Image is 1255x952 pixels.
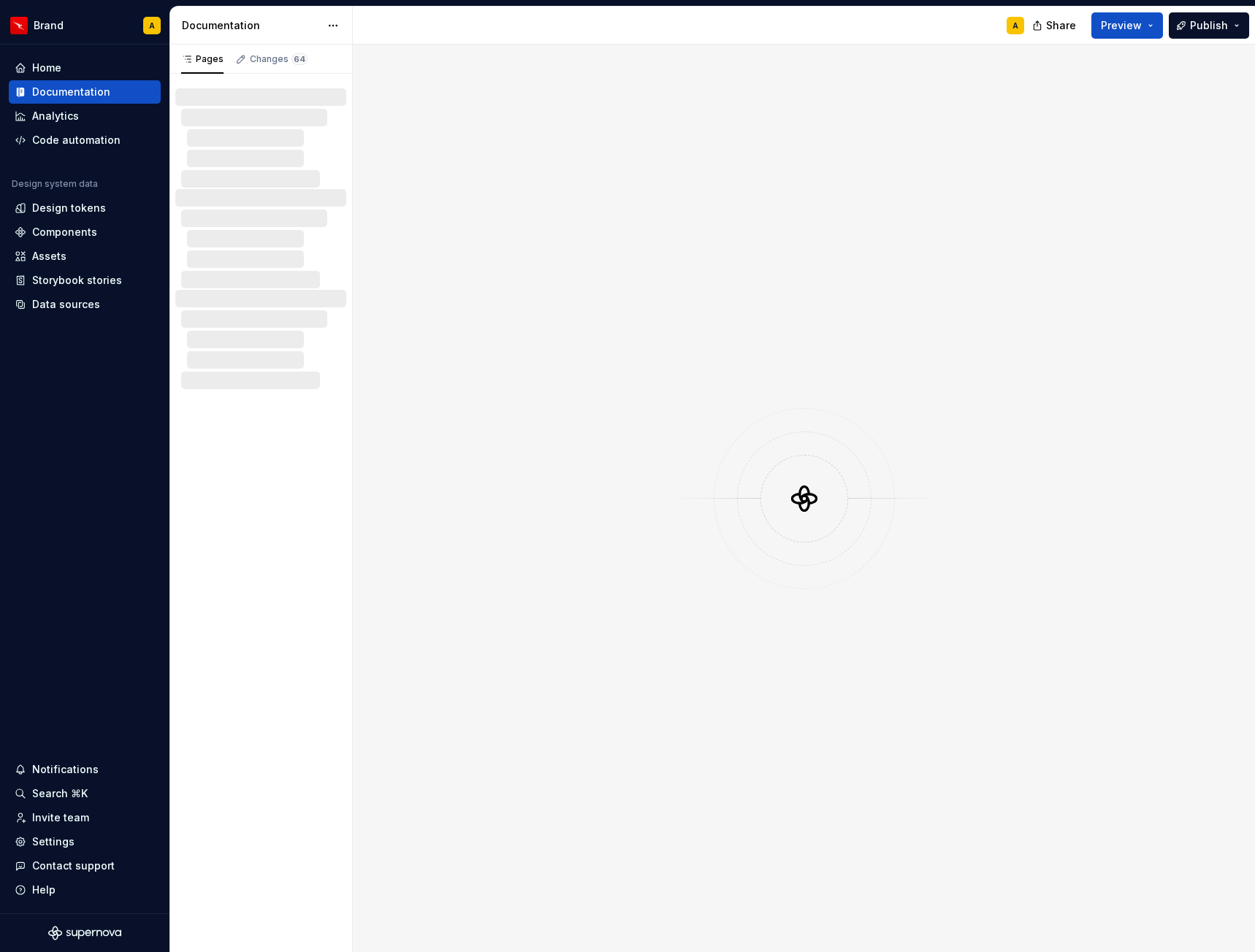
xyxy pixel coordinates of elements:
a: Components [9,220,161,244]
div: Design system data [12,178,98,190]
div: Search ⌘K [32,786,88,801]
div: Changes [250,53,308,65]
button: Notifications [9,758,161,781]
span: Share [1046,18,1076,33]
div: Pages [181,53,224,65]
a: Assets [9,245,161,268]
img: 6b187050-a3ed-48aa-8485-808e17fcee26.png [10,17,28,34]
div: Documentation [182,18,320,33]
span: Preview [1101,18,1142,33]
div: A [149,20,155,31]
div: Invite team [32,810,89,825]
div: Data sources [32,297,100,312]
a: Code automation [9,128,161,152]
div: Code automation [32,133,121,147]
span: 64 [291,53,308,65]
span: Publish [1190,18,1228,33]
div: Documentation [32,85,110,99]
div: Analytics [32,109,79,123]
button: Publish [1169,12,1249,39]
a: Invite team [9,806,161,829]
div: Notifications [32,762,99,777]
button: Contact support [9,854,161,878]
div: Home [32,61,61,75]
button: Preview [1091,12,1163,39]
a: Analytics [9,104,161,128]
div: Components [32,225,97,239]
button: Search ⌘K [9,782,161,805]
div: Brand [34,18,64,33]
a: Settings [9,830,161,853]
div: Help [32,883,56,897]
a: Home [9,56,161,80]
button: BrandA [3,9,167,41]
button: Share [1025,12,1086,39]
div: Storybook stories [32,273,122,288]
div: Design tokens [32,201,106,215]
div: Settings [32,834,75,849]
a: Data sources [9,293,161,316]
a: Documentation [9,80,161,104]
div: A [1012,20,1018,31]
a: Storybook stories [9,269,161,292]
button: Help [9,878,161,902]
a: Design tokens [9,196,161,220]
svg: Supernova Logo [48,926,121,940]
div: Assets [32,249,66,264]
div: Contact support [32,859,115,873]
